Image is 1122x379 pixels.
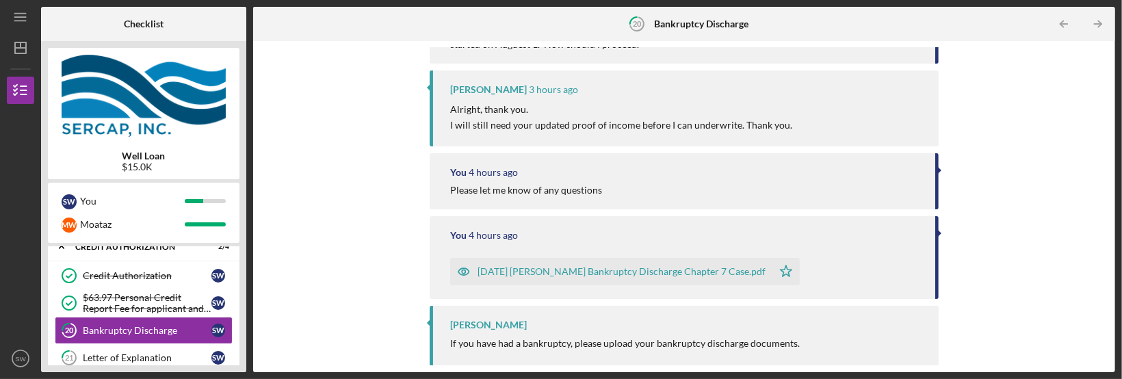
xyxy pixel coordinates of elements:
div: [PERSON_NAME] [450,84,527,95]
a: $63.97 Personal Credit Report Fee for applicant and co borrowerSW [55,289,233,317]
tspan: 20 [633,19,642,28]
img: Product logo [48,55,239,137]
a: 20Bankruptcy DischargeSW [55,317,233,344]
b: Checklist [124,18,164,29]
div: S W [211,269,225,283]
button: [DATE] [PERSON_NAME] Bankruptcy Discharge Chapter 7 Case.pdf [450,258,800,285]
div: Please let me know of any questions [450,185,602,196]
a: Credit AuthorizationSW [55,262,233,289]
div: If you have had a bankruptcy, please upload your bankruptcy discharge documents. [450,338,800,349]
div: Credit Authorization [83,270,211,281]
time: 2025-08-26 17:24 [529,84,578,95]
div: M W [62,218,77,233]
time: 2025-08-26 15:58 [469,167,518,178]
time: 2025-08-26 15:58 [469,230,518,241]
b: Well Loan [122,151,166,161]
p: I will still need your updated proof of income before I can underwrite. Thank you. [450,118,792,133]
div: You [450,230,467,241]
a: 21Letter of ExplanationSW [55,344,233,371]
tspan: 21 [65,354,73,363]
div: You [450,167,467,178]
div: CREDIT AUTHORIZATION [75,243,195,251]
button: SW [7,345,34,372]
div: 2 / 4 [205,243,229,251]
div: S W [211,324,225,337]
p: Alright, thank you. [450,102,792,117]
b: Bankruptcy Discharge [654,18,748,29]
tspan: 20 [65,326,74,335]
text: SW [15,355,26,363]
div: You [80,189,185,213]
div: Bankruptcy Discharge [83,325,211,336]
div: S W [62,194,77,209]
div: $15.0K [122,161,166,172]
div: $63.97 Personal Credit Report Fee for applicant and co borrower [83,292,211,314]
div: S W [211,296,225,310]
div: S W [211,351,225,365]
div: [PERSON_NAME] [450,319,527,330]
div: Moataz [80,213,185,236]
div: Letter of Explanation [83,352,211,363]
div: [DATE] [PERSON_NAME] Bankruptcy Discharge Chapter 7 Case.pdf [478,266,766,277]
